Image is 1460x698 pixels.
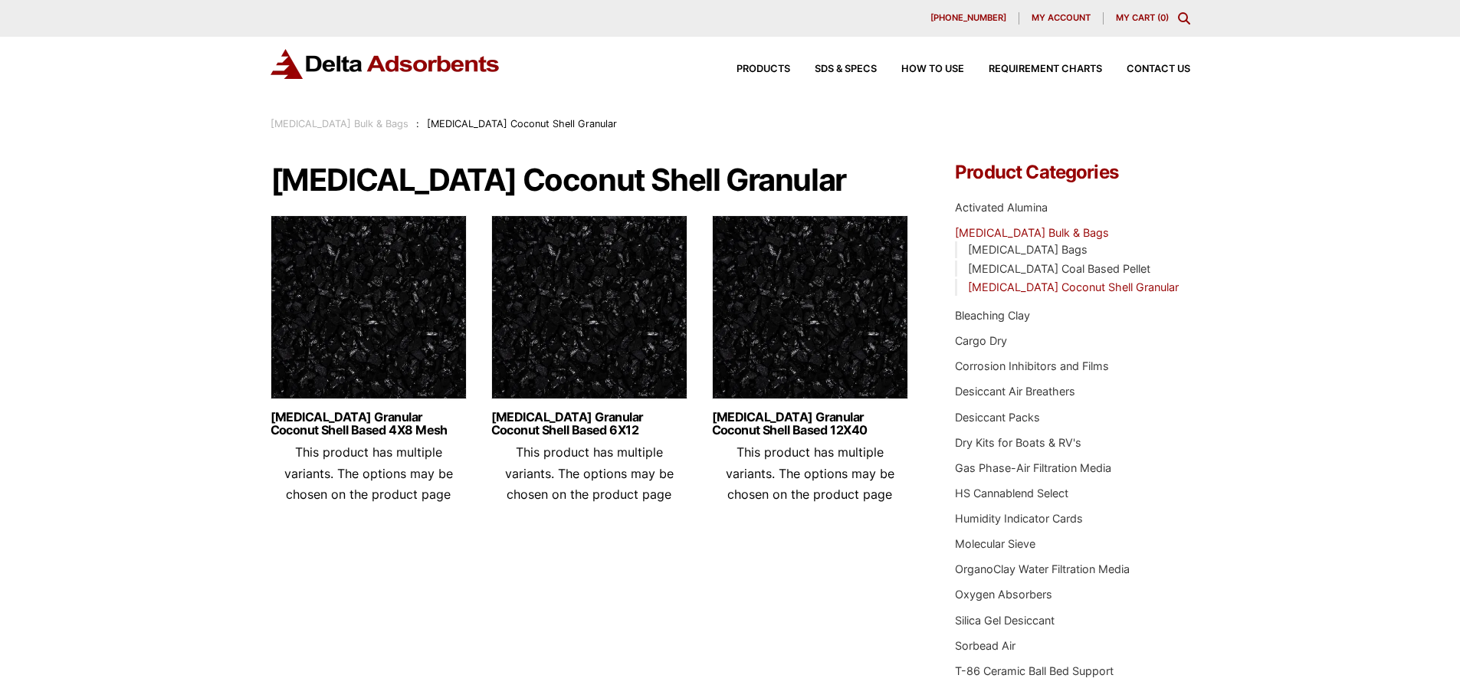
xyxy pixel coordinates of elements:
a: Products [712,64,790,74]
a: SDS & SPECS [790,64,877,74]
a: My account [1019,12,1104,25]
a: My Cart (0) [1116,12,1169,23]
a: Silica Gel Desiccant [955,614,1055,627]
a: Desiccant Air Breathers [955,385,1075,398]
a: [MEDICAL_DATA] Bulk & Bags [271,118,408,129]
span: This product has multiple variants. The options may be chosen on the product page [505,444,674,501]
img: Activated Carbon Mesh Granular [271,215,467,407]
a: OrganoClay Water Filtration Media [955,562,1130,575]
span: This product has multiple variants. The options may be chosen on the product page [284,444,453,501]
a: [MEDICAL_DATA] Bags [968,243,1088,256]
a: [MEDICAL_DATA] Bulk & Bags [955,226,1109,239]
a: Gas Phase-Air Filtration Media [955,461,1111,474]
span: This product has multiple variants. The options may be chosen on the product page [726,444,894,501]
a: Humidity Indicator Cards [955,512,1083,525]
span: [MEDICAL_DATA] Coconut Shell Granular [427,118,617,129]
a: Desiccant Packs [955,411,1040,424]
a: Corrosion Inhibitors and Films [955,359,1109,372]
a: Activated Alumina [955,201,1048,214]
img: Activated Carbon Mesh Granular [491,215,687,407]
a: Sorbead Air [955,639,1015,652]
a: [MEDICAL_DATA] Granular Coconut Shell Based 12X40 [712,411,908,437]
a: T-86 Ceramic Ball Bed Support [955,664,1114,677]
a: [MEDICAL_DATA] Coal Based Pellet [968,262,1150,275]
img: Delta Adsorbents [271,49,500,79]
a: How to Use [877,64,964,74]
a: Molecular Sieve [955,537,1035,550]
a: Bleaching Clay [955,309,1030,322]
span: 0 [1160,12,1166,23]
span: SDS & SPECS [815,64,877,74]
div: Toggle Modal Content [1178,12,1190,25]
a: [MEDICAL_DATA] Coconut Shell Granular [968,280,1179,293]
h1: [MEDICAL_DATA] Coconut Shell Granular [271,163,910,197]
a: Cargo Dry [955,334,1007,347]
span: My account [1032,14,1091,22]
span: Products [737,64,790,74]
img: Activated Carbon Mesh Granular [712,215,908,407]
span: [PHONE_NUMBER] [930,14,1006,22]
span: How to Use [901,64,964,74]
a: HS Cannablend Select [955,487,1068,500]
a: Oxygen Absorbers [955,588,1052,601]
a: Requirement Charts [964,64,1102,74]
a: [MEDICAL_DATA] Granular Coconut Shell Based 6X12 [491,411,687,437]
a: Contact Us [1102,64,1190,74]
span: : [416,118,419,129]
span: Requirement Charts [989,64,1102,74]
a: [MEDICAL_DATA] Granular Coconut Shell Based 4X8 Mesh [271,411,467,437]
span: Contact Us [1127,64,1190,74]
a: [PHONE_NUMBER] [918,12,1019,25]
h4: Product Categories [955,163,1189,182]
a: Dry Kits for Boats & RV's [955,436,1081,449]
